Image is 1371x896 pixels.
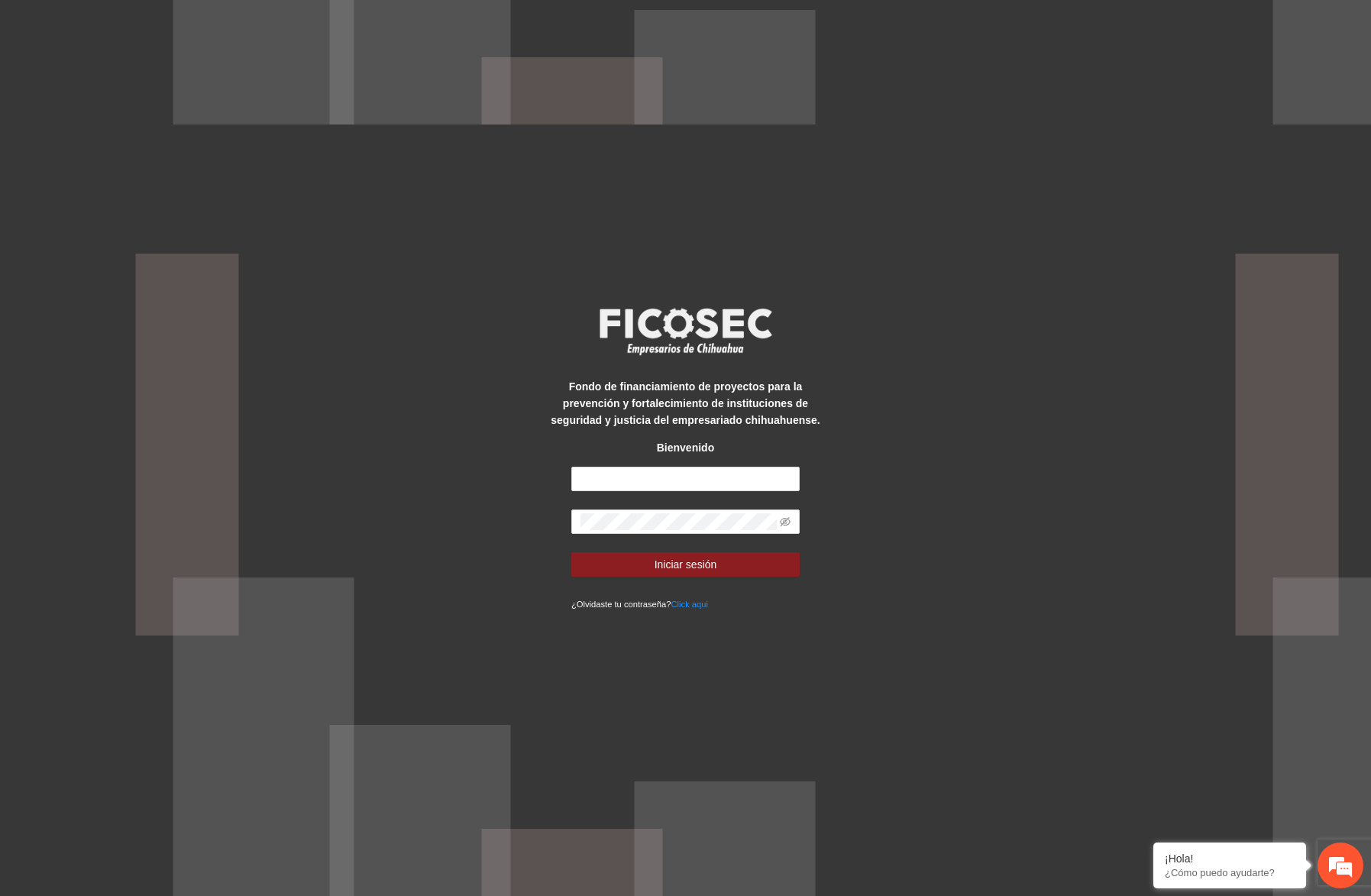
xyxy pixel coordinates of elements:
[655,556,717,573] span: Iniciar sesión
[571,552,800,577] button: Iniciar sesión
[671,600,709,609] a: Click aqui
[551,380,820,426] strong: Fondo de financiamiento de proyectos para la prevención y fortalecimiento de instituciones de seg...
[1165,867,1295,878] p: ¿Cómo puedo ayudarte?
[590,303,781,360] img: logo
[657,442,714,454] strong: Bienvenido
[571,600,708,609] small: ¿Olvidaste tu contraseña?
[1165,852,1295,865] div: ¡Hola!
[780,516,791,527] span: eye-invisible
